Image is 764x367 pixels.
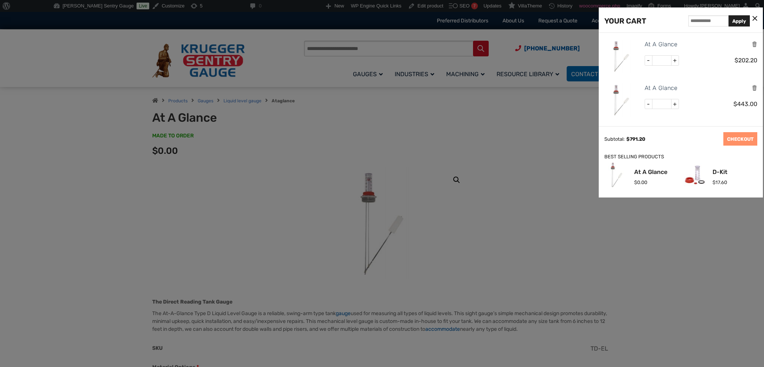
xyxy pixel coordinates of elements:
a: At A Glance [634,169,667,175]
span: $ [626,136,630,142]
span: 17.60 [713,180,727,185]
button: Apply [729,15,750,27]
span: 0.00 [634,180,647,185]
span: 791.20 [626,136,645,142]
a: At A Glance [645,83,677,93]
a: Remove this item [752,84,757,91]
span: $ [733,100,737,108]
span: - [645,99,652,109]
span: $ [713,180,716,185]
div: Subtotal: [604,136,624,142]
a: CHECKOUT [723,132,757,146]
img: At A Glance [604,163,629,187]
span: $ [634,180,637,185]
span: 202.20 [735,57,757,64]
img: At A Glance [604,83,638,117]
span: + [671,56,679,65]
div: BEST SELLING PRODUCTS [604,153,757,161]
a: D-Kit [713,169,727,175]
a: Remove this item [752,41,757,48]
span: + [671,99,679,109]
span: $ [735,57,738,64]
div: YOUR CART [604,15,646,27]
span: - [645,56,652,65]
img: D-Kit [683,163,707,187]
img: At A Glance [604,40,638,73]
span: 443.00 [733,100,757,108]
a: At A Glance [645,40,677,49]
